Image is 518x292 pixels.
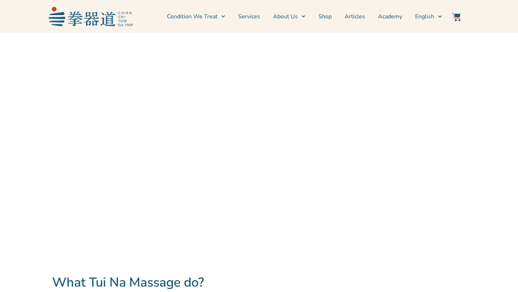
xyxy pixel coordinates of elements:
a: English [415,8,442,26]
a: Academy [378,8,402,26]
a: Services [238,8,260,26]
h2: What Tui Na Massage do? [52,275,255,291]
nav: Menu [136,8,442,26]
a: Shop [318,8,332,26]
img: Website Icon-03 [452,13,460,21]
p: Ideal in treating [MEDICAL_DATA] and nervous systems conditions such as pain and illness. Tui Na ... [52,124,213,174]
h2: Tui Na Massage [52,101,213,117]
a: Articles [345,8,365,26]
span: English [415,12,434,21]
a: About Us [273,8,305,26]
a: Condition We Treat [167,8,225,26]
